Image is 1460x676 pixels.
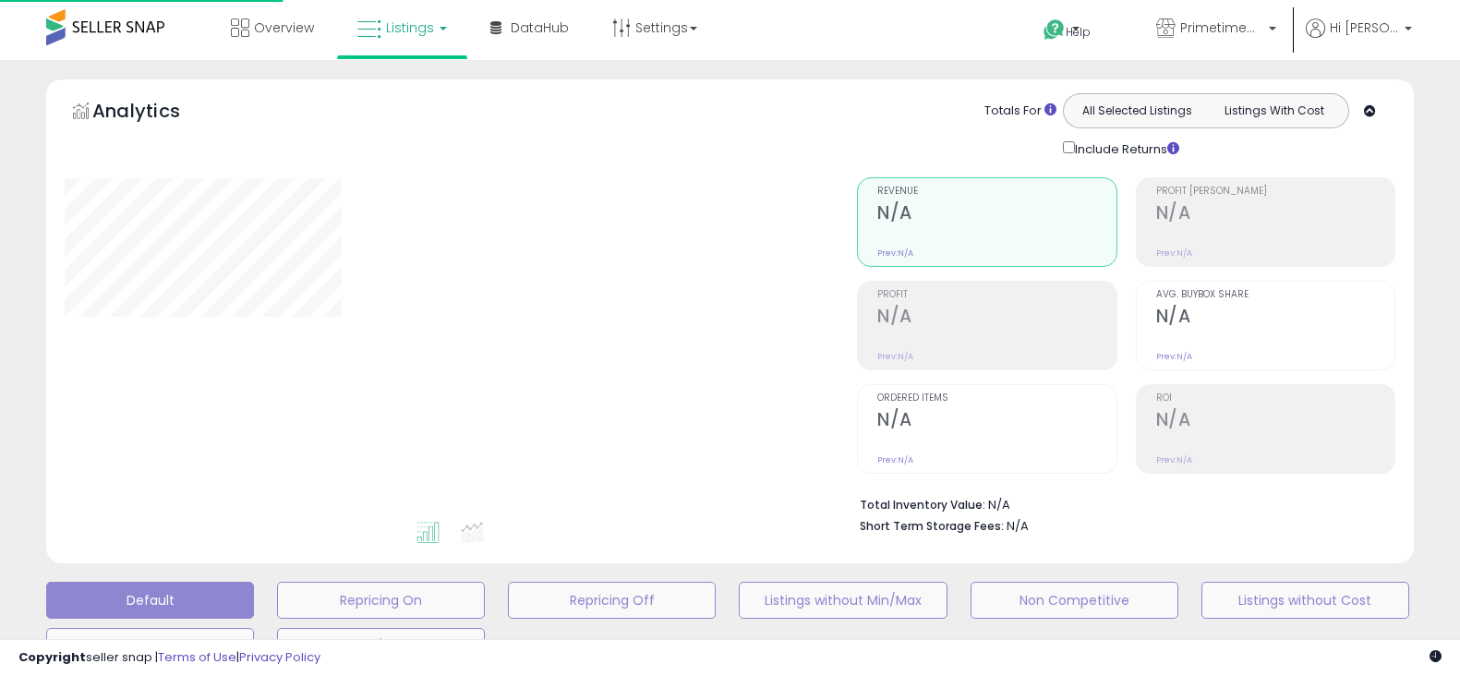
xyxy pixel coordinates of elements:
div: Totals For [984,103,1056,120]
button: Repricing Off [508,582,716,619]
button: Deactivated & In Stock [46,628,254,665]
button: Listings without Min/Max [739,582,947,619]
small: Prev: N/A [1156,247,1192,259]
small: Prev: N/A [877,351,913,362]
span: N/A [1007,517,1029,535]
span: DataHub [511,18,569,37]
strong: Copyright [18,648,86,666]
li: N/A [860,492,1382,514]
button: Non Competitive [971,582,1178,619]
small: Prev: N/A [877,454,913,465]
span: Revenue [877,187,1116,197]
button: Repricing On [277,582,485,619]
span: Ordered Items [877,393,1116,404]
span: Primetimedeals [1180,18,1263,37]
a: Hi [PERSON_NAME] [1306,18,1412,60]
button: Default [46,582,254,619]
h2: N/A [877,306,1116,331]
div: seller snap | | [18,649,320,667]
small: Prev: N/A [1156,454,1192,465]
h2: N/A [1156,202,1394,227]
b: Short Term Storage Fees: [860,518,1004,534]
button: Listings without Cost [1201,582,1409,619]
span: Hi [PERSON_NAME] [1330,18,1399,37]
span: Overview [254,18,314,37]
button: Listings With Cost [1205,99,1343,123]
button: All Selected Listings [1068,99,1206,123]
h2: N/A [1156,409,1394,434]
span: Listings [386,18,434,37]
h5: Analytics [92,98,216,128]
span: Profit [877,290,1116,300]
a: Privacy Policy [239,648,320,666]
button: min/max [277,628,485,665]
a: Help [1029,5,1127,60]
i: Get Help [1043,18,1066,42]
small: Prev: N/A [1156,351,1192,362]
a: Terms of Use [158,648,236,666]
h2: N/A [1156,306,1394,331]
b: Total Inventory Value: [860,497,985,513]
span: ROI [1156,393,1394,404]
span: Profit [PERSON_NAME] [1156,187,1394,197]
span: Avg. Buybox Share [1156,290,1394,300]
span: Help [1066,24,1091,40]
h2: N/A [877,409,1116,434]
h2: N/A [877,202,1116,227]
small: Prev: N/A [877,247,913,259]
div: Include Returns [1049,138,1201,159]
